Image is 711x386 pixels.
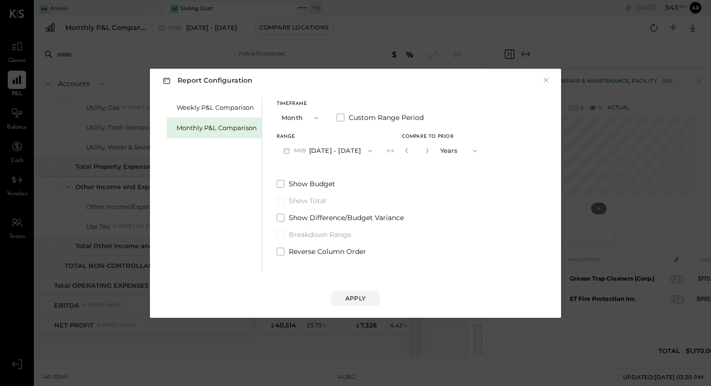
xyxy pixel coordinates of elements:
[542,75,550,85] button: ×
[435,142,484,160] button: Years
[277,109,325,127] button: Month
[289,230,351,239] span: Breakdown Range
[331,291,380,306] button: Apply
[277,102,325,106] div: Timeframe
[177,103,257,112] div: Weekly P&L Comparison
[289,179,335,189] span: Show Budget
[349,113,424,122] span: Custom Range Period
[289,196,326,206] span: Show Total
[289,213,404,223] span: Show Difference/Budget Variance
[289,247,366,256] span: Reverse Column Order
[161,74,252,87] h3: Report Configuration
[402,134,454,139] span: Compare to Prior
[277,134,379,139] div: Range
[345,294,366,302] div: Apply
[294,147,309,155] span: M09
[177,123,257,133] div: Monthly P&L Comparison
[277,142,379,160] button: M09[DATE] - [DATE]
